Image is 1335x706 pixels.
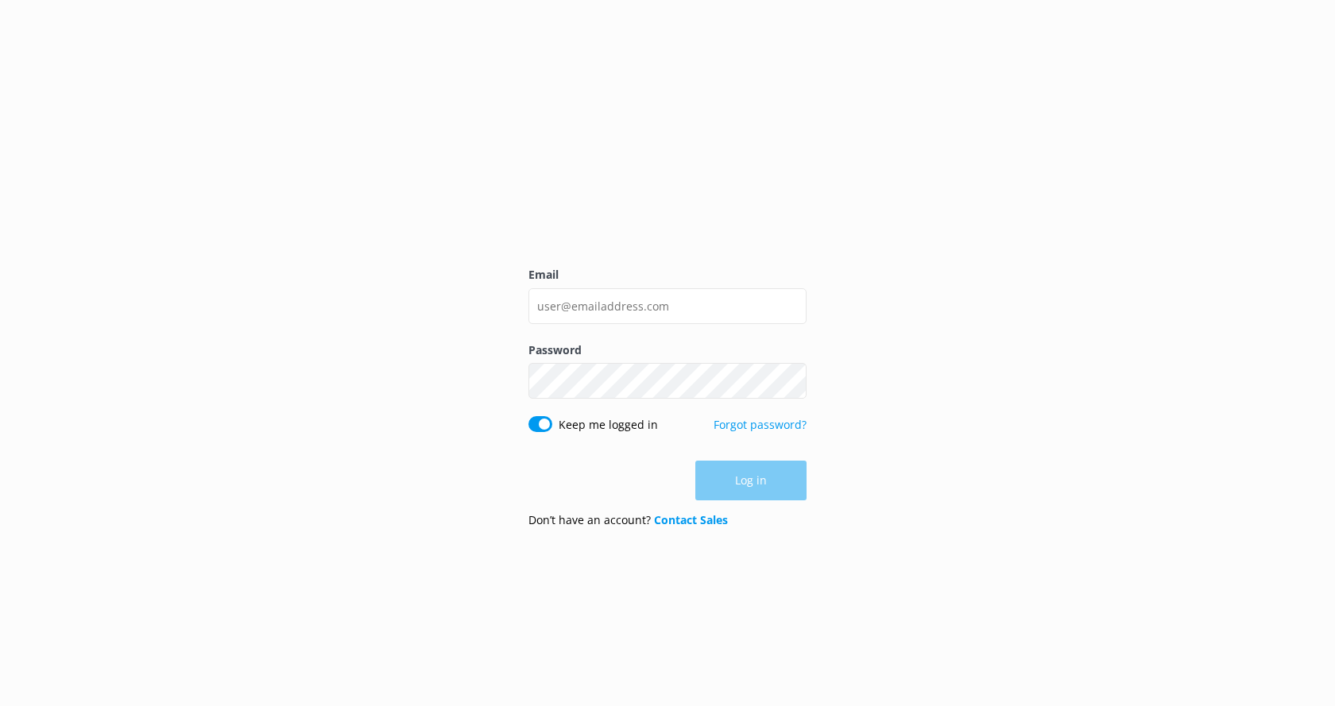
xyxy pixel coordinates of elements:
a: Contact Sales [654,512,728,527]
button: Show password [775,365,807,397]
label: Password [528,341,807,359]
p: Don’t have an account? [528,511,728,529]
a: Forgot password? [714,417,807,432]
label: Keep me logged in [559,416,658,434]
label: Email [528,266,807,284]
input: user@emailaddress.com [528,288,807,324]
